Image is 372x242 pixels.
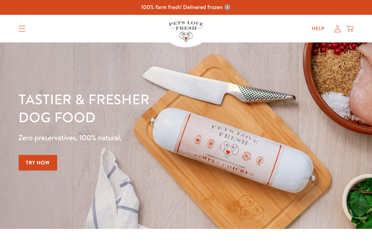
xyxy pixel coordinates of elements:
[13,20,31,37] summary: Translation missing: en.sections.header.menu
[169,21,203,42] img: Pets Love Fresh
[19,155,57,171] a: Try Now
[19,90,242,126] h1: Tastier & fresher dog food
[306,22,330,36] a: Help
[19,132,242,144] p: Zero preservatives. 100% natural.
